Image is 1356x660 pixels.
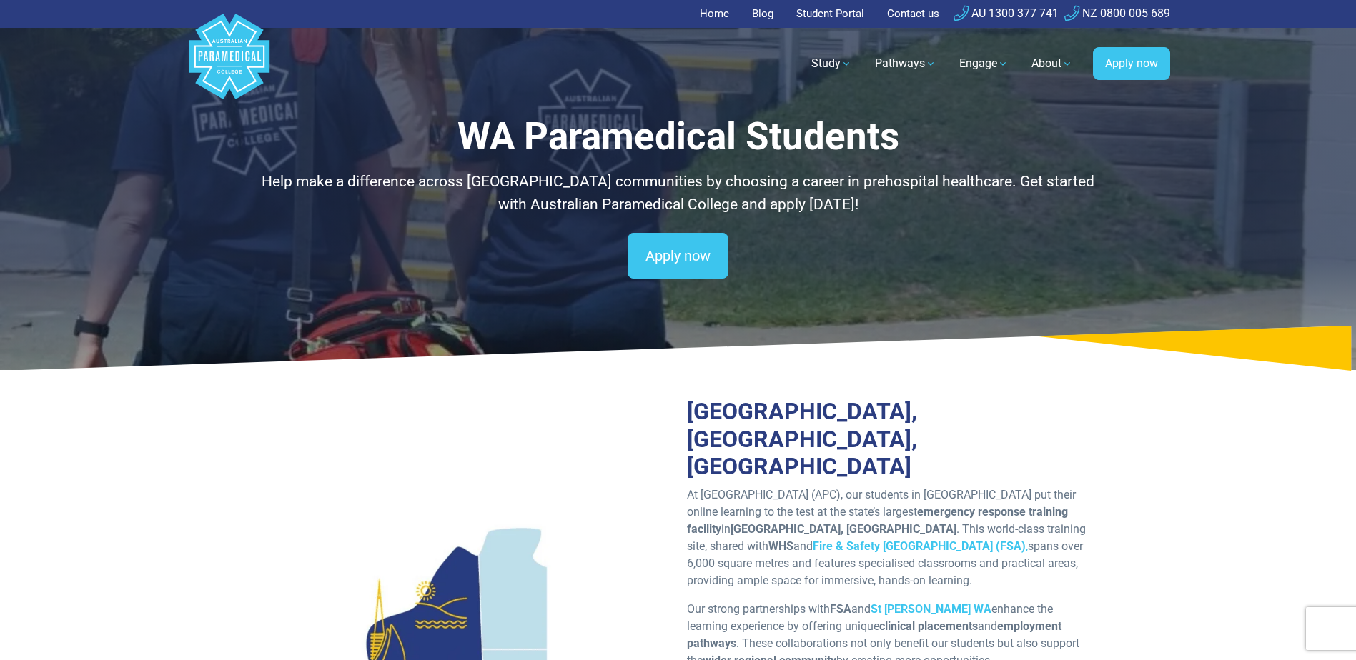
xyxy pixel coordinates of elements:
[731,522,956,536] strong: [GEOGRAPHIC_DATA], [GEOGRAPHIC_DATA]
[954,6,1059,20] a: AU 1300 377 741
[687,486,1097,589] p: At [GEOGRAPHIC_DATA] (APC), our students in [GEOGRAPHIC_DATA] put their online learning to the te...
[260,114,1097,159] h1: WA Paramedical Students
[879,619,978,633] strong: clinical placements
[830,602,851,616] strong: FSA
[813,539,1026,553] strong: Fire & Safety [GEOGRAPHIC_DATA] (FSA)
[260,171,1097,216] p: Help make a difference across [GEOGRAPHIC_DATA] communities by choosing a career in prehospital h...
[1023,44,1082,84] a: About
[803,44,861,84] a: Study
[687,619,1061,650] strong: employment pathways
[687,398,1097,480] h2: [GEOGRAPHIC_DATA], [GEOGRAPHIC_DATA], [GEOGRAPHIC_DATA]
[1064,6,1170,20] a: NZ 0800 005 689
[187,28,272,100] a: Australian Paramedical College
[768,539,793,553] strong: WHS
[871,602,991,616] a: St [PERSON_NAME] WA
[951,44,1017,84] a: Engage
[813,539,1028,553] a: Fire & Safety [GEOGRAPHIC_DATA] (FSA),
[687,505,1068,536] strong: emergency response training facility
[866,44,945,84] a: Pathways
[628,233,728,279] a: Apply now
[1093,47,1170,80] a: Apply now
